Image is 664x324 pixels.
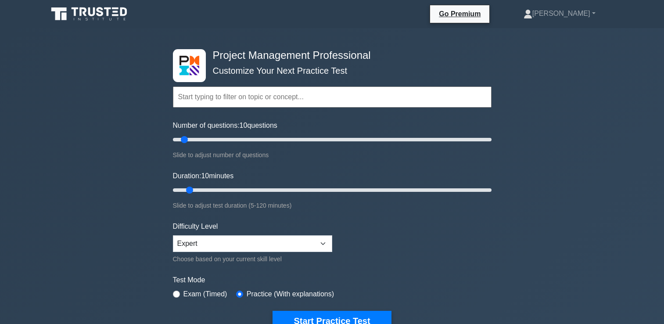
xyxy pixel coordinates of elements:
[173,200,492,211] div: Slide to adjust test duration (5-120 minutes)
[173,150,492,160] div: Slide to adjust number of questions
[173,171,234,181] label: Duration: minutes
[209,49,449,62] h4: Project Management Professional
[173,120,277,131] label: Number of questions: questions
[173,275,492,285] label: Test Mode
[247,289,334,299] label: Practice (With explanations)
[173,221,218,232] label: Difficulty Level
[183,289,227,299] label: Exam (Timed)
[502,5,617,22] a: [PERSON_NAME]
[173,86,492,108] input: Start typing to filter on topic or concept...
[434,8,486,19] a: Go Premium
[173,254,332,264] div: Choose based on your current skill level
[240,122,248,129] span: 10
[201,172,209,180] span: 10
